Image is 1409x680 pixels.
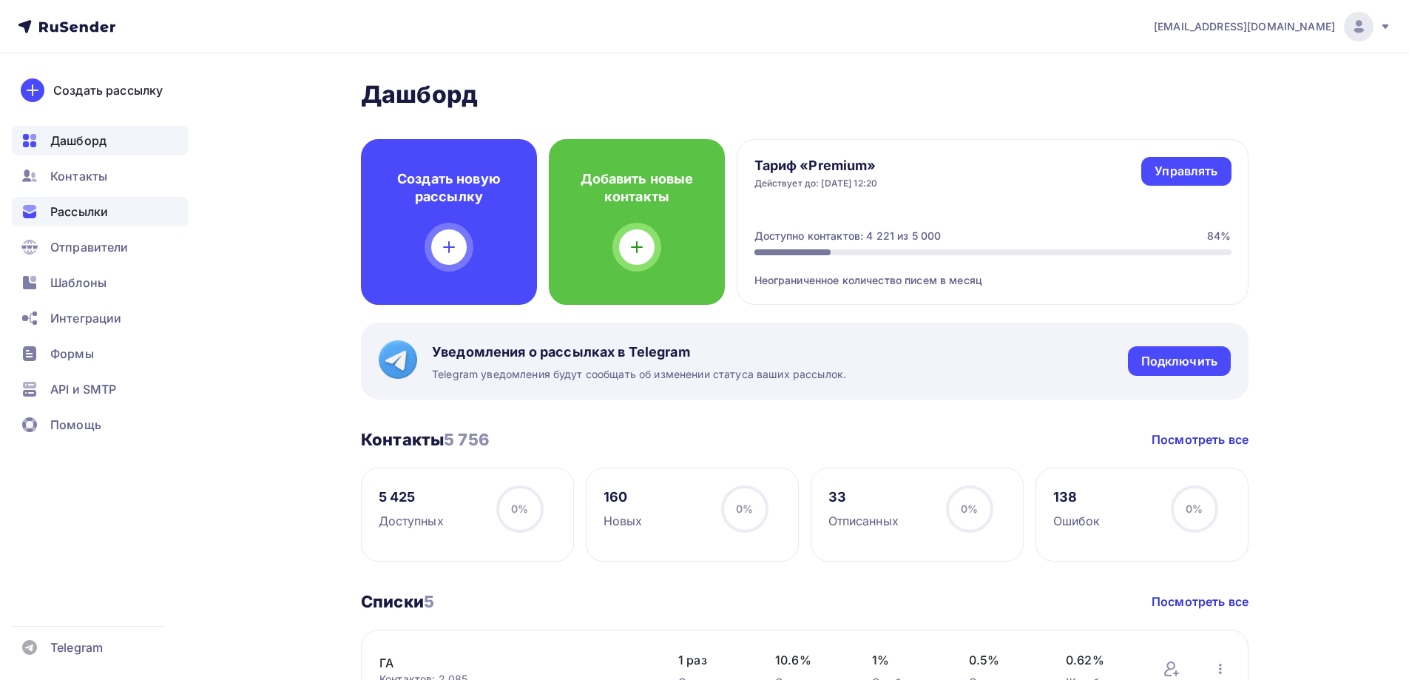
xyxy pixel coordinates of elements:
[50,345,94,363] span: Формы
[379,488,444,506] div: 5 425
[1066,651,1133,669] span: 0.62%
[1207,229,1231,243] div: 84%
[754,255,1231,288] div: Неограниченное количество писем в месяц
[50,274,107,292] span: Шаблоны
[50,132,107,149] span: Дашборд
[754,229,942,243] div: Доступно контактов: 4 221 из 5 000
[1155,163,1217,180] div: Управлять
[775,651,842,669] span: 10.6%
[1141,353,1217,370] div: Подключить
[736,502,753,515] span: 0%
[828,488,899,506] div: 33
[361,429,490,450] h3: Контакты
[754,178,878,189] div: Действует до: [DATE] 12:20
[12,339,188,368] a: Формы
[1154,12,1391,41] a: [EMAIL_ADDRESS][DOMAIN_NAME]
[379,654,631,672] a: ГА
[50,238,129,256] span: Отправители
[604,488,643,506] div: 160
[1186,502,1203,515] span: 0%
[1053,488,1101,506] div: 138
[1154,19,1335,34] span: [EMAIL_ADDRESS][DOMAIN_NAME]
[1152,593,1248,610] a: Посмотреть все
[872,651,939,669] span: 1%
[511,502,528,515] span: 0%
[444,430,490,449] span: 5 756
[754,157,878,175] h4: Тариф «Premium»
[678,651,746,669] span: 1 раз
[50,416,101,434] span: Помощь
[432,343,846,361] span: Уведомления о рассылках в Telegram
[361,591,434,612] h3: Списки
[604,512,643,530] div: Новых
[50,380,116,398] span: API и SMTP
[50,203,108,221] span: Рассылки
[432,367,846,382] span: Telegram уведомления будут сообщать об изменении статуса ваших рассылок.
[828,512,899,530] div: Отписанных
[12,268,188,297] a: Шаблоны
[12,232,188,262] a: Отправители
[1152,431,1248,448] a: Посмотреть все
[969,651,1036,669] span: 0.5%
[12,197,188,226] a: Рассылки
[424,592,434,611] span: 5
[961,502,978,515] span: 0%
[379,512,444,530] div: Доступных
[361,80,1248,110] h2: Дашборд
[50,639,103,656] span: Telegram
[53,81,163,99] div: Создать рассылку
[50,309,121,327] span: Интеграции
[572,170,701,206] h4: Добавить новые контакты
[1053,512,1101,530] div: Ошибок
[385,170,513,206] h4: Создать новую рассылку
[12,126,188,155] a: Дашборд
[12,161,188,191] a: Контакты
[50,167,107,185] span: Контакты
